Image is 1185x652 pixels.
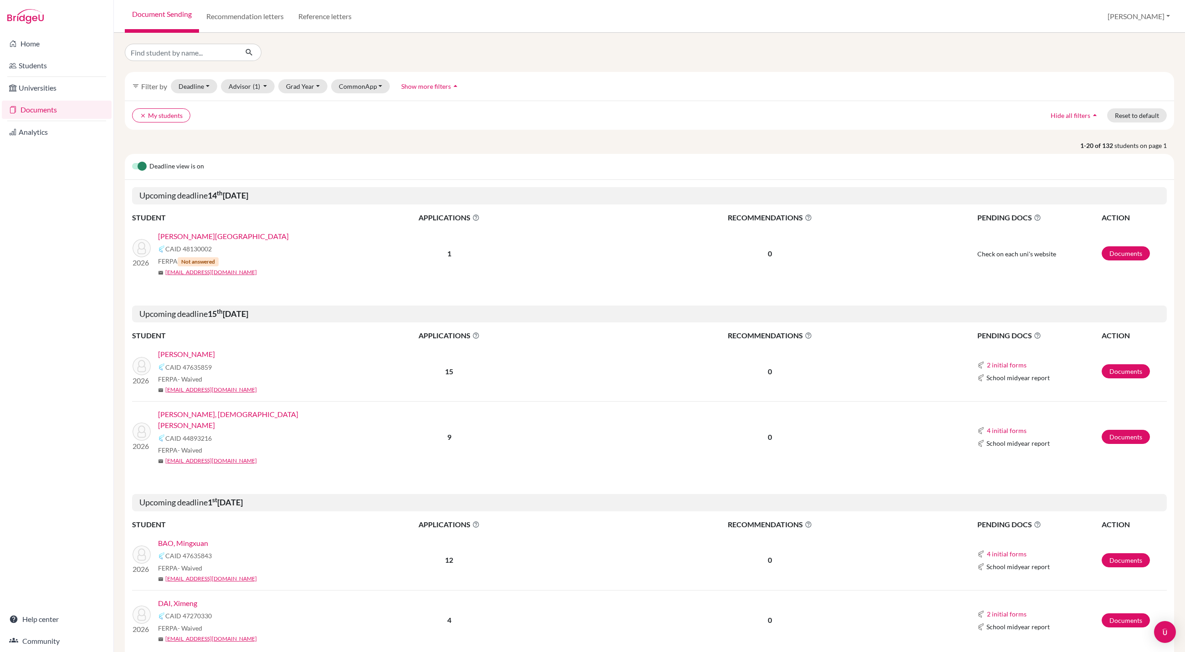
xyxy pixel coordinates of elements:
[208,497,243,507] b: 1 [DATE]
[977,250,1056,258] span: Check on each uni's website
[1102,553,1150,567] a: Documents
[1090,111,1099,120] i: arrow_drop_up
[393,79,468,93] button: Show more filtersarrow_drop_up
[158,245,165,253] img: Common App logo
[986,609,1027,619] button: 2 initial forms
[158,434,165,442] img: Common App logo
[1080,141,1114,150] strong: 1-20 of 132
[132,494,1167,511] h5: Upcoming deadline
[133,564,151,575] p: 2026
[178,446,202,454] span: - Waived
[217,189,223,197] sup: th
[158,598,197,609] a: DAI, Ximeng
[2,35,112,53] a: Home
[447,249,451,258] b: 1
[208,190,248,200] b: 14 [DATE]
[165,433,212,443] span: CAID 44893216
[315,212,584,223] span: APPLICATIONS
[445,367,453,376] b: 15
[165,244,212,254] span: CAID 48130002
[165,362,212,372] span: CAID 47635859
[158,563,202,573] span: FERPA
[158,552,165,560] img: Common App logo
[132,519,314,530] th: STUDENT
[133,423,151,441] img: UPPALAPATI, Samhita Savitri
[133,375,151,386] p: 2026
[315,330,584,341] span: APPLICATIONS
[178,257,219,266] span: Not answered
[149,161,204,172] span: Deadline view is on
[986,438,1050,448] span: School midyear report
[165,268,257,276] a: [EMAIL_ADDRESS][DOMAIN_NAME]
[331,79,390,93] button: CommonApp
[158,612,165,620] img: Common App logo
[1102,364,1150,378] a: Documents
[1102,430,1150,444] a: Documents
[451,81,460,91] i: arrow_drop_up
[986,549,1027,559] button: 4 initial forms
[165,575,257,583] a: [EMAIL_ADDRESS][DOMAIN_NAME]
[1154,621,1176,643] div: Open Intercom Messenger
[165,635,257,643] a: [EMAIL_ADDRESS][DOMAIN_NAME]
[7,9,44,24] img: Bridge-U
[2,610,112,628] a: Help center
[1102,613,1150,627] a: Documents
[158,387,163,393] span: mail
[585,519,955,530] span: RECOMMENDATIONS
[158,445,202,455] span: FERPA
[132,82,139,90] i: filter_list
[585,248,955,259] p: 0
[2,632,112,650] a: Community
[165,611,212,621] span: CAID 47270330
[165,457,257,465] a: [EMAIL_ADDRESS][DOMAIN_NAME]
[133,357,151,375] img: KOHLI, Devansh
[158,637,163,642] span: mail
[585,212,955,223] span: RECOMMENDATIONS
[977,330,1101,341] span: PENDING DOCS
[977,374,985,382] img: Common App logo
[986,360,1027,370] button: 2 initial forms
[158,409,321,431] a: [PERSON_NAME], [DEMOGRAPHIC_DATA][PERSON_NAME]
[977,563,985,570] img: Common App logo
[165,551,212,560] span: CAID 47635843
[2,101,112,119] a: Documents
[977,427,985,434] img: Common App logo
[1107,108,1167,122] button: Reset to default
[133,239,151,257] img: ZHU, Jinyang
[158,538,208,549] a: BAO, Mingxuan
[977,623,985,631] img: Common App logo
[1114,141,1174,150] span: students on page 1
[986,562,1050,571] span: School midyear report
[253,82,260,90] span: (1)
[140,112,146,119] i: clear
[158,231,289,242] a: [PERSON_NAME][GEOGRAPHIC_DATA]
[977,519,1101,530] span: PENDING DOCS
[133,441,151,452] p: 2026
[315,519,584,530] span: APPLICATIONS
[278,79,327,93] button: Grad Year
[132,330,314,341] th: STUDENT
[125,44,238,61] input: Find student by name...
[977,440,985,447] img: Common App logo
[401,82,451,90] span: Show more filters
[1101,519,1167,530] th: ACTION
[977,611,985,618] img: Common App logo
[132,108,190,122] button: clearMy students
[158,576,163,582] span: mail
[986,373,1050,382] span: School midyear report
[1102,246,1150,260] a: Documents
[158,256,219,266] span: FERPA
[141,82,167,91] span: Filter by
[133,545,151,564] img: BAO, Mingxuan
[217,308,223,315] sup: th
[447,616,451,624] b: 4
[445,555,453,564] b: 12
[585,615,955,626] p: 0
[1043,108,1107,122] button: Hide all filtersarrow_drop_up
[132,187,1167,204] h5: Upcoming deadline
[585,330,955,341] span: RECOMMENDATIONS
[158,623,202,633] span: FERPA
[158,363,165,371] img: Common App logo
[1103,8,1174,25] button: [PERSON_NAME]
[178,375,202,383] span: - Waived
